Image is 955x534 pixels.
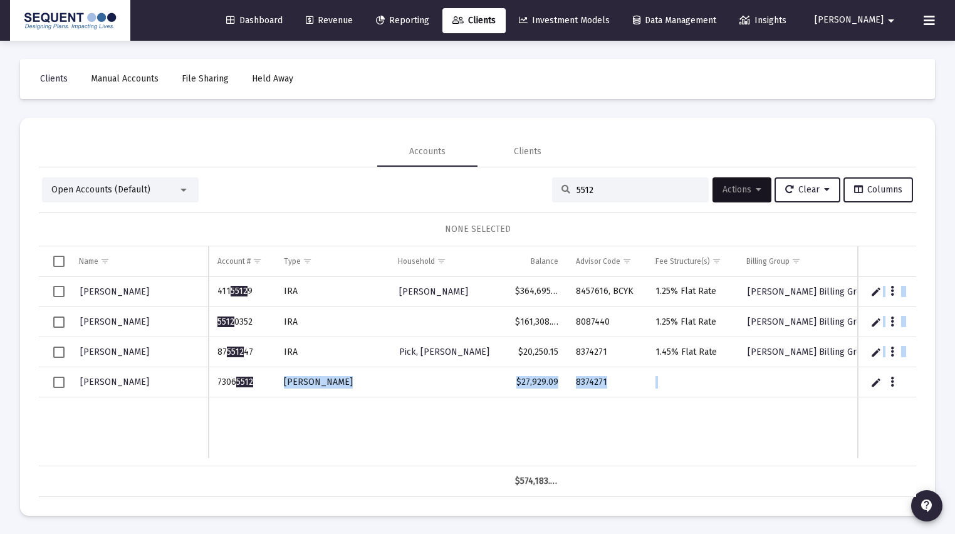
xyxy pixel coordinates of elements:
span: Clear [785,184,830,195]
span: Columns [854,184,902,195]
span: Clients [40,73,68,84]
span: Reporting [376,15,429,26]
span: Data Management [633,15,716,26]
span: Investment Models [519,15,610,26]
td: Column Billing Group [738,246,896,276]
td: 8087440 [567,307,647,337]
a: [PERSON_NAME] [79,343,150,361]
a: Reporting [366,8,439,33]
a: Edit [870,347,882,358]
div: Select row [53,347,65,358]
a: Manual Accounts [81,66,169,92]
span: Actions [723,184,761,195]
a: File Sharing [172,66,239,92]
span: [PERSON_NAME] Billing Group [748,347,872,357]
td: 8374271 [567,337,647,367]
div: NONE SELECTED [49,223,906,236]
td: IRA [275,277,389,307]
a: [PERSON_NAME] Billing Group [746,343,874,361]
div: Accounts [409,145,446,158]
mat-icon: arrow_drop_down [884,8,899,33]
a: [PERSON_NAME] [79,373,150,391]
a: [PERSON_NAME] Billing Group [746,313,874,331]
a: Revenue [296,8,363,33]
span: Insights [739,15,786,26]
span: [PERSON_NAME] [80,286,149,297]
td: Column Account # [209,246,275,276]
td: Column Type [275,246,389,276]
td: 1.25% Flat Rate [647,277,738,307]
td: $27,929.09 [506,367,567,397]
img: Dashboard [19,8,121,33]
td: 8457616, BCYK [567,277,647,307]
span: 5512 [231,286,248,296]
a: [PERSON_NAME] Billing Group [746,283,874,301]
td: $20,250.15 [506,337,567,367]
a: Data Management [623,8,726,33]
a: Investment Models [509,8,620,33]
span: [PERSON_NAME] Billing Group [748,317,872,327]
a: [PERSON_NAME] [398,283,469,301]
a: Dashboard [216,8,293,33]
a: [PERSON_NAME] [79,283,150,301]
span: [PERSON_NAME] [80,377,149,387]
a: Clients [442,8,506,33]
div: Data grid [39,246,916,497]
span: Show filter options for column 'Fee Structure(s)' [712,256,721,266]
span: Held Away [252,73,293,84]
span: Show filter options for column 'Name' [100,256,110,266]
span: 5512 [217,317,234,327]
input: Search [577,185,699,196]
span: Clients [452,15,496,26]
td: Column Fee Structure(s) [647,246,738,276]
span: [PERSON_NAME] [399,286,468,297]
td: 1.25% Flat Rate [647,307,738,337]
span: Show filter options for column 'Household' [437,256,446,266]
span: Manual Accounts [91,73,159,84]
span: Show filter options for column 'Advisor Code' [622,256,632,266]
td: 1.45% Flat Rate [647,337,738,367]
span: Revenue [306,15,353,26]
span: [PERSON_NAME] [80,317,149,327]
span: [PERSON_NAME] [80,347,149,357]
td: Column Household [389,246,506,276]
a: Pick, [PERSON_NAME] [398,343,491,361]
span: Dashboard [226,15,283,26]
td: IRA [275,337,389,367]
span: File Sharing [182,73,229,84]
td: IRA [275,307,389,337]
span: Show filter options for column 'Account #' [253,256,262,266]
span: Show filter options for column 'Billing Group' [791,256,801,266]
td: $161,308.28 [506,307,567,337]
mat-icon: contact_support [919,498,934,513]
button: Clear [775,177,840,202]
span: 5512 [227,347,244,357]
td: [PERSON_NAME] [275,367,389,397]
a: Edit [870,377,882,388]
button: Columns [843,177,913,202]
td: Column Advisor Code [567,246,647,276]
div: Name [79,256,98,266]
a: Edit [870,317,882,328]
button: Actions [712,177,771,202]
div: Select row [53,377,65,388]
div: Select row [53,286,65,297]
div: Select row [53,317,65,328]
a: Edit [870,286,882,297]
span: 5512 [236,377,253,387]
td: Column Balance [506,246,567,276]
td: 0352 [209,307,275,337]
button: [PERSON_NAME] [800,8,914,33]
td: 8374271 [567,367,647,397]
div: Household [398,256,435,266]
div: Account # [217,256,251,266]
div: Billing Group [746,256,790,266]
div: Advisor Code [576,256,620,266]
a: Insights [729,8,796,33]
a: Held Away [242,66,303,92]
td: 87 47 [209,337,275,367]
div: Fee Structure(s) [655,256,710,266]
span: Show filter options for column 'Type' [303,256,312,266]
span: Pick, [PERSON_NAME] [399,347,489,357]
td: 7306 [209,367,275,397]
